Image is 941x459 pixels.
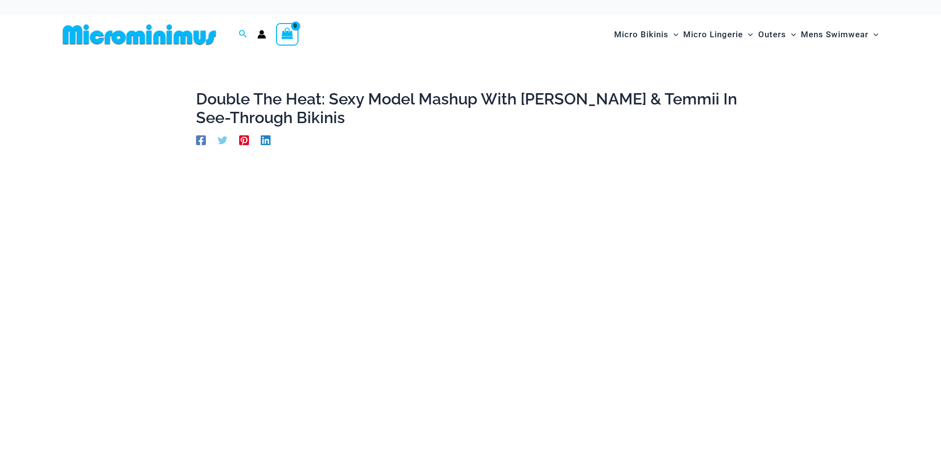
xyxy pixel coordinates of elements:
img: MM SHOP LOGO FLAT [59,24,220,46]
span: Menu Toggle [786,22,796,47]
span: Micro Bikinis [614,22,669,47]
span: Menu Toggle [868,22,878,47]
a: Search icon link [239,28,248,41]
span: Outers [758,22,786,47]
nav: Site Navigation [610,18,882,51]
a: Pinterest [239,134,249,145]
a: Micro BikinisMenu ToggleMenu Toggle [612,20,681,50]
h1: Double The Heat: Sexy Model Mashup With [PERSON_NAME] & Temmii In See-Through Bikinis [196,90,745,127]
a: Micro LingerieMenu ToggleMenu Toggle [681,20,755,50]
span: Micro Lingerie [683,22,743,47]
span: Mens Swimwear [801,22,868,47]
a: Twitter [218,134,227,145]
a: Account icon link [257,30,266,39]
a: Linkedin [261,134,271,145]
a: OutersMenu ToggleMenu Toggle [756,20,798,50]
a: View Shopping Cart, empty [276,23,298,46]
span: Menu Toggle [743,22,753,47]
a: Mens SwimwearMenu ToggleMenu Toggle [798,20,881,50]
span: Menu Toggle [669,22,678,47]
a: Facebook [196,134,206,145]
